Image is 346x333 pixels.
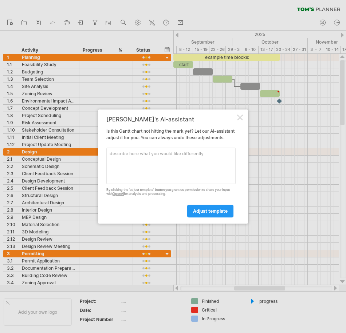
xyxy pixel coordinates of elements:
span: adjust template [193,208,228,214]
div: [PERSON_NAME]'s AI-assistant [106,116,236,123]
div: Is this Gantt chart not hitting the mark yet? Let our AI-assistant adjust it for you. You can alw... [106,116,236,217]
a: OpenAI [113,192,124,196]
div: By clicking the 'adjust template' button you grant us permission to share your input with for ana... [106,188,236,196]
a: adjust template [187,205,233,217]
